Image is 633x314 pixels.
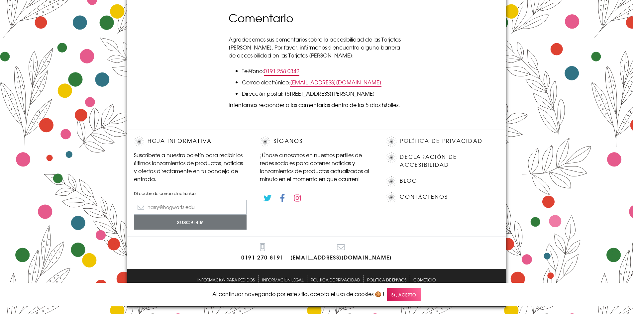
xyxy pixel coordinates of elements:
font: Blog [400,176,417,184]
a: Comercio [413,275,436,284]
font: Síganos [273,137,303,145]
a: Declaración de accesibilidad [400,153,457,169]
font: Agradecemos sus comentarios sobre la accesibilidad de las Tarjetas [PERSON_NAME]. Por favor, infó... [229,35,401,59]
a: 0191 258 0342 [264,67,299,76]
font: Intentamos responder a los comentarios dentro de los 5 días hábiles. [229,101,400,109]
a: [EMAIL_ADDRESS][DOMAIN_NAME] [290,243,392,262]
font: Contáctenos [400,192,448,200]
a: [EMAIL_ADDRESS][DOMAIN_NAME] [290,78,381,87]
font: 0191 270 8191 [241,253,284,261]
font: Hoja informativa [148,137,212,145]
font: Comercio [413,277,436,283]
font: Información legal [262,277,304,283]
font: Teléfono: [242,67,264,75]
a: Información para pedidos [197,275,255,284]
font: Suscríbete a nuestro boletín para recibir los últimos lanzamientos de productos, noticias y ofert... [134,151,243,183]
a: Información legal [262,275,304,284]
font: Política de envíos [367,277,406,283]
font: Dirección de correo electrónico [134,190,196,196]
input: Suscribir [134,215,247,230]
a: 0191 270 8191 [241,243,284,262]
input: harry@hogwarts.edu [134,200,247,215]
a: Política de envíos [367,275,406,284]
a: política de privacidad [311,275,360,284]
font: Información para pedidos [197,277,255,283]
font: Al continuar navegando por este sitio, acepta el uso de cookies 🍪 ! [212,290,384,298]
font: política de privacidad [311,277,360,283]
a: Contáctenos [400,192,448,201]
font: Correo electrónico: [242,78,290,86]
font: ¡Únase a nosotros en nuestros perfiles de redes sociales para obtener noticias y lanzamientos de ... [260,151,369,183]
a: política de privacidad [400,137,482,146]
font: 0191 258 0342 [264,67,299,75]
font: Declaración de accesibilidad [400,153,457,168]
font: política de privacidad [400,137,482,145]
font: Comentario [229,10,293,26]
a: Blog [400,176,417,185]
font: [EMAIL_ADDRESS][DOMAIN_NAME] [290,253,392,261]
font: Sí, acepto [391,292,416,298]
font: Dirección postal: [STREET_ADDRESS][PERSON_NAME] [242,89,375,97]
font: [EMAIL_ADDRESS][DOMAIN_NAME] [290,78,381,86]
